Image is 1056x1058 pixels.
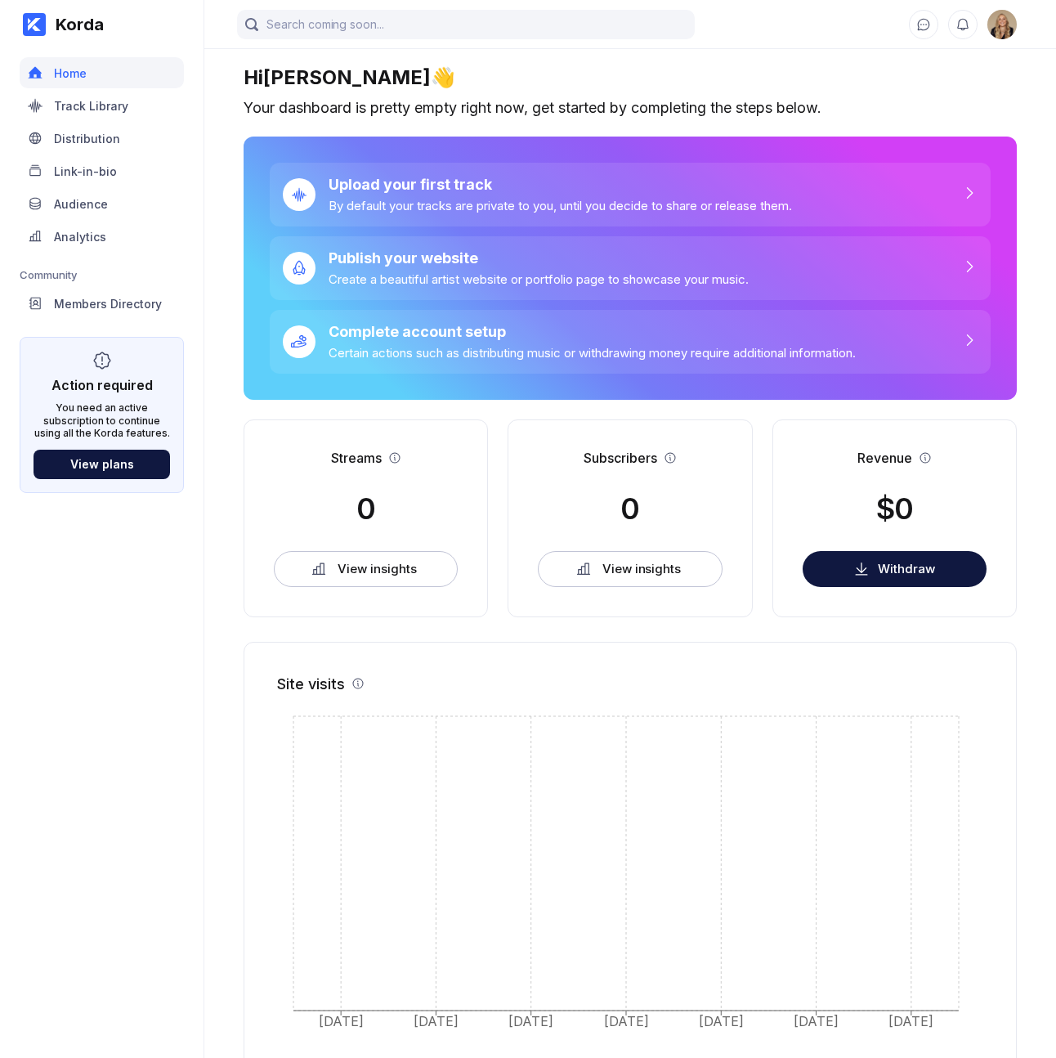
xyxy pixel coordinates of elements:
[54,99,128,113] div: Track Library
[329,249,749,267] div: Publish your website
[34,450,170,479] button: View plans
[34,401,170,440] div: You need an active subscription to continue using all the Korda features.
[329,345,856,361] div: Certain actions such as distributing music or withdrawing money require additional information.
[329,198,792,213] div: By default your tracks are private to you, until you decide to share or release them.
[20,123,184,155] a: Distribution
[54,197,108,211] div: Audience
[270,310,991,374] a: Complete account setupCertain actions such as distributing music or withdrawing money require add...
[51,377,153,393] div: Action required
[803,551,987,587] button: Withdraw
[20,188,184,221] a: Audience
[274,551,458,587] button: View insights
[70,457,134,471] div: View plans
[338,561,416,577] div: View insights
[538,551,722,587] button: View insights
[270,163,991,226] a: Upload your first trackBy default your tracks are private to you, until you decide to share or re...
[414,1013,459,1029] tspan: [DATE]
[20,155,184,188] a: Link-in-bio
[54,230,106,244] div: Analytics
[699,1013,744,1029] tspan: [DATE]
[277,675,345,693] div: Site visits
[584,450,657,466] div: Subscribers
[54,164,117,178] div: Link-in-bio
[878,561,935,576] div: Withdraw
[888,1013,933,1029] tspan: [DATE]
[604,1013,649,1029] tspan: [DATE]
[54,66,87,80] div: Home
[46,15,104,34] div: Korda
[270,236,991,300] a: Publish your websiteCreate a beautiful artist website or portfolio page to showcase your music.
[356,491,375,527] div: 0
[602,561,681,577] div: View insights
[319,1013,364,1029] tspan: [DATE]
[20,288,184,321] a: Members Directory
[987,10,1017,39] img: 160x160
[244,65,1017,89] div: Hi [PERSON_NAME] 👋
[20,268,184,281] div: Community
[620,491,639,527] div: 0
[54,132,120,146] div: Distribution
[329,323,856,340] div: Complete account setup
[244,99,1017,117] div: Your dashboard is pretty empty right now, get started by completing the steps below.
[20,57,184,90] a: Home
[329,271,749,287] div: Create a beautiful artist website or portfolio page to showcase your music.
[857,450,912,466] div: Revenue
[329,176,792,193] div: Upload your first track
[987,10,1017,39] div: Alina Verbenchuk
[20,221,184,253] a: Analytics
[508,1013,553,1029] tspan: [DATE]
[876,491,913,527] div: $0
[237,10,695,39] input: Search coming soon...
[54,297,162,311] div: Members Directory
[20,90,184,123] a: Track Library
[331,450,382,466] div: Streams
[794,1013,839,1029] tspan: [DATE]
